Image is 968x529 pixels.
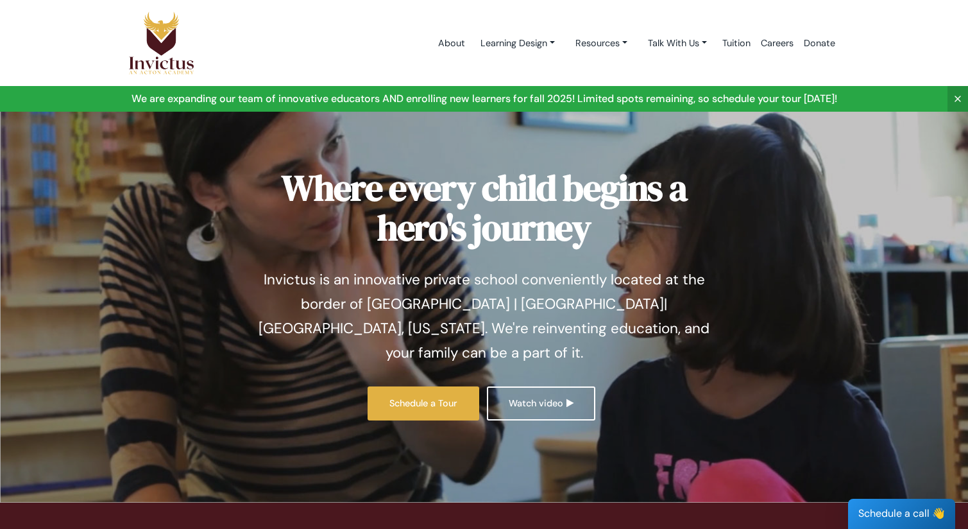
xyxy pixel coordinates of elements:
[128,11,195,75] img: Logo
[368,386,479,421] a: Schedule a Tour
[487,386,595,421] a: Watch video
[250,268,718,365] p: Invictus is an innovative private school conveniently located at the border of [GEOGRAPHIC_DATA] ...
[638,31,717,55] a: Talk With Us
[717,16,756,71] a: Tuition
[565,31,638,55] a: Resources
[250,168,718,247] h1: Where every child begins a hero's journey
[756,16,799,71] a: Careers
[848,499,955,529] div: Schedule a call 👋
[470,31,565,55] a: Learning Design
[433,16,470,71] a: About
[799,16,840,71] a: Donate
